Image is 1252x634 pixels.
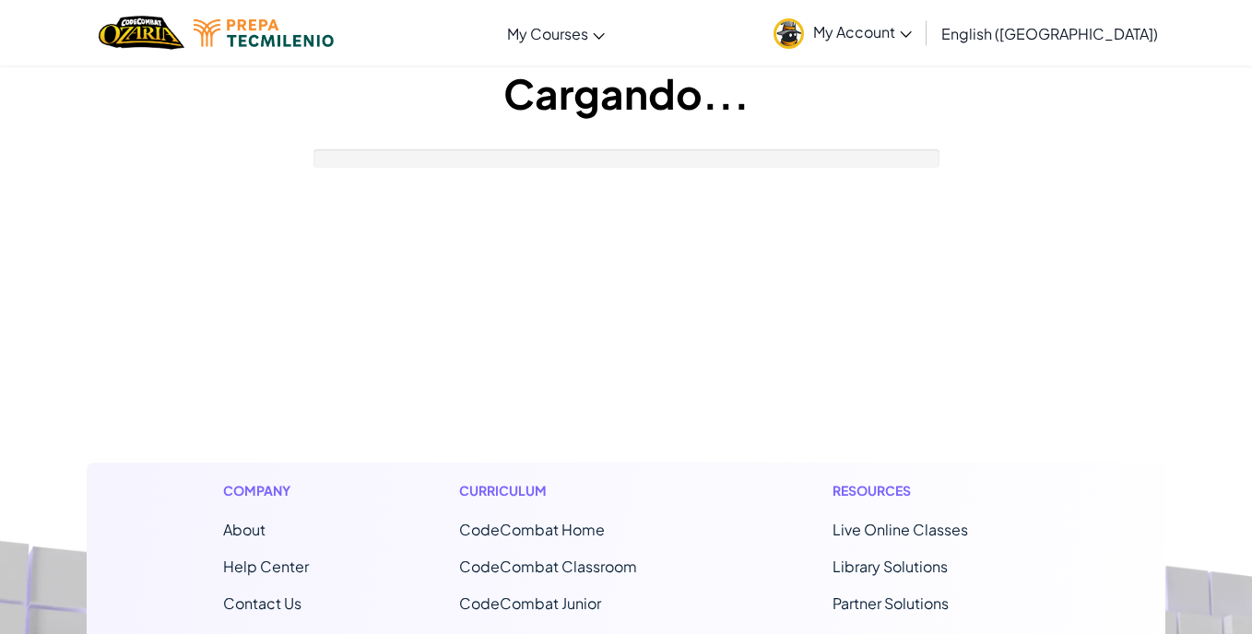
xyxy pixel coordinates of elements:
[223,593,301,613] span: Contact Us
[833,520,968,539] a: Live Online Classes
[941,24,1158,43] span: English ([GEOGRAPHIC_DATA])
[194,19,334,47] img: Tecmilenio logo
[498,8,614,58] a: My Courses
[99,14,184,52] img: Home
[223,557,309,576] a: Help Center
[223,520,266,539] a: About
[813,22,912,41] span: My Account
[459,520,605,539] span: CodeCombat Home
[223,481,309,500] h1: Company
[507,24,588,43] span: My Courses
[764,4,921,62] a: My Account
[932,8,1167,58] a: English ([GEOGRAPHIC_DATA])
[833,557,948,576] a: Library Solutions
[833,481,1029,500] h1: Resources
[99,14,184,52] a: Ozaria by CodeCombat logo
[833,593,949,613] a: Partner Solutions
[459,593,601,613] a: CodeCombat Junior
[459,557,637,576] a: CodeCombat Classroom
[459,481,682,500] h1: Curriculum
[774,18,804,49] img: avatar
